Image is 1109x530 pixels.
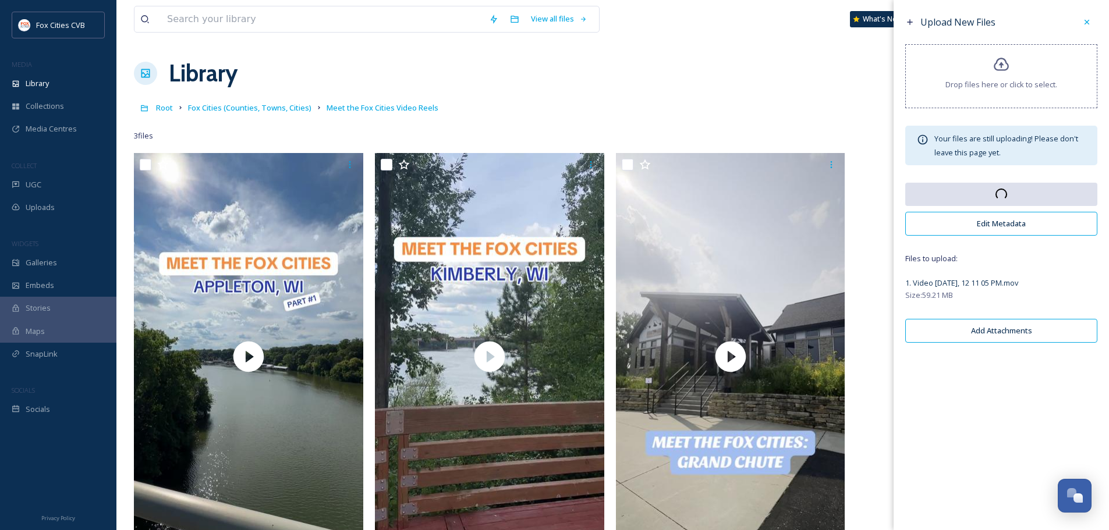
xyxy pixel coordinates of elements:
[156,102,173,113] span: Root
[26,348,58,360] span: SnapLink
[134,130,153,141] span: 3 file s
[26,123,77,134] span: Media Centres
[905,319,1097,343] button: Add Attachments
[12,386,35,394] span: SOCIALS
[26,202,55,213] span: Uploads
[169,56,238,91] a: Library
[19,19,30,31] img: images.png
[188,102,311,113] span: Fox Cities (Counties, Towns, Cities)
[26,303,51,314] span: Stories
[945,79,1057,90] span: Drop files here or click to select.
[12,239,38,248] span: WIDGETS
[920,16,995,29] span: Upload New Files
[905,253,1097,264] span: Files to upload:
[26,404,50,415] span: Socials
[41,514,75,522] span: Privacy Policy
[156,101,173,115] a: Root
[327,102,438,113] span: Meet the Fox Cities Video Reels
[188,101,311,115] a: Fox Cities (Counties, Towns, Cities)
[850,11,908,27] a: What's New
[934,133,1078,158] span: Your files are still uploading! Please don't leave this page yet.
[1058,479,1092,513] button: Open Chat
[525,8,593,30] a: View all files
[905,290,953,301] span: Size: 59.21 MB
[161,6,483,32] input: Search your library
[26,78,49,89] span: Library
[26,280,54,291] span: Embeds
[26,326,45,337] span: Maps
[26,101,64,112] span: Collections
[26,179,41,190] span: UGC
[12,161,37,170] span: COLLECT
[41,510,75,524] a: Privacy Policy
[12,60,32,69] span: MEDIA
[905,212,1097,236] button: Edit Metadata
[36,20,85,30] span: Fox Cities CVB
[905,278,1018,288] span: 1. Video [DATE], 12 11 05 PM.mov
[327,101,438,115] a: Meet the Fox Cities Video Reels
[26,257,57,268] span: Galleries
